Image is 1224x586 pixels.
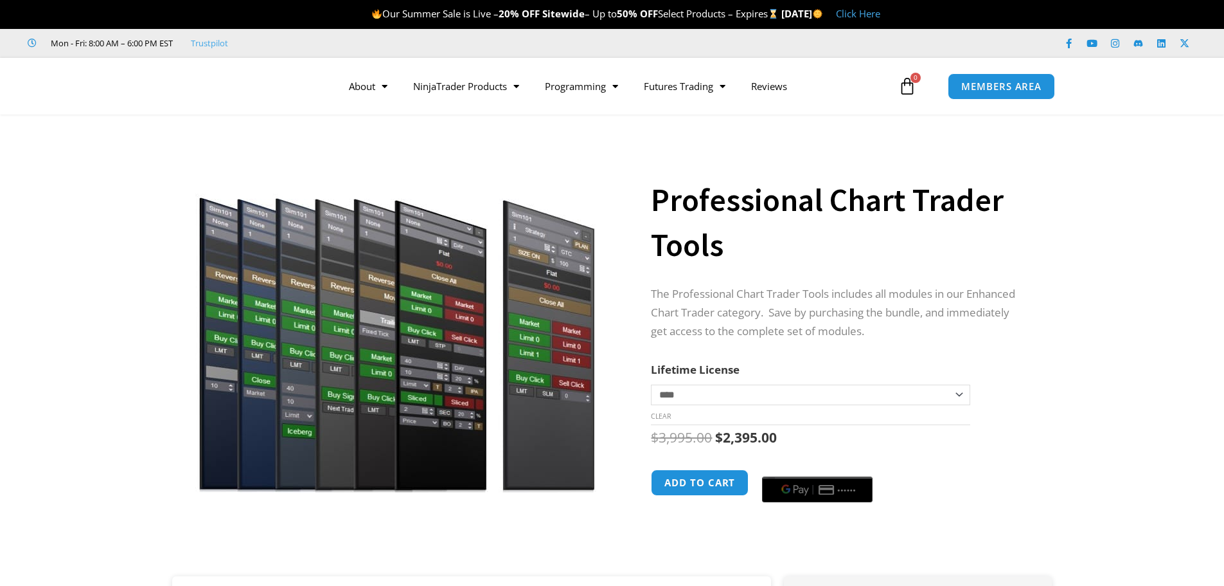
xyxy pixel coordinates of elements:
bdi: 3,995.00 [651,428,712,446]
img: ProfessionalToolsBundlePage [190,137,603,493]
img: 🔥 [372,9,382,19]
a: Clear options [651,412,671,421]
span: 0 [910,73,921,83]
a: Programming [532,71,631,101]
span: MEMBERS AREA [961,82,1042,91]
strong: Sitewide [542,7,585,20]
img: 🌞 [813,9,822,19]
a: Reviews [738,71,800,101]
h1: Professional Chart Trader Tools [651,178,1026,268]
span: Mon - Fri: 8:00 AM – 6:00 PM EST [48,35,173,51]
strong: [DATE] [781,7,823,20]
img: LogoAI | Affordable Indicators – NinjaTrader [152,63,290,109]
nav: Menu [336,71,895,101]
button: Add to cart [651,470,749,496]
a: Trustpilot [191,35,228,51]
iframe: Secure payment input frame [759,468,875,469]
strong: 50% OFF [617,7,658,20]
button: Buy with GPay [762,477,873,502]
a: Click Here [836,7,880,20]
a: Futures Trading [631,71,738,101]
a: 0 [879,68,936,105]
a: About [336,71,400,101]
a: MEMBERS AREA [948,73,1055,100]
span: Our Summer Sale is Live – – Up to Select Products – Expires [371,7,781,20]
span: $ [715,428,723,446]
bdi: 2,395.00 [715,428,777,446]
text: •••••• [838,486,858,495]
strong: 20% OFF [499,7,540,20]
p: The Professional Chart Trader Tools includes all modules in our Enhanced Chart Trader category. S... [651,285,1026,341]
img: ⌛ [768,9,778,19]
label: Lifetime License [651,362,740,377]
span: $ [651,428,659,446]
a: NinjaTrader Products [400,71,532,101]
